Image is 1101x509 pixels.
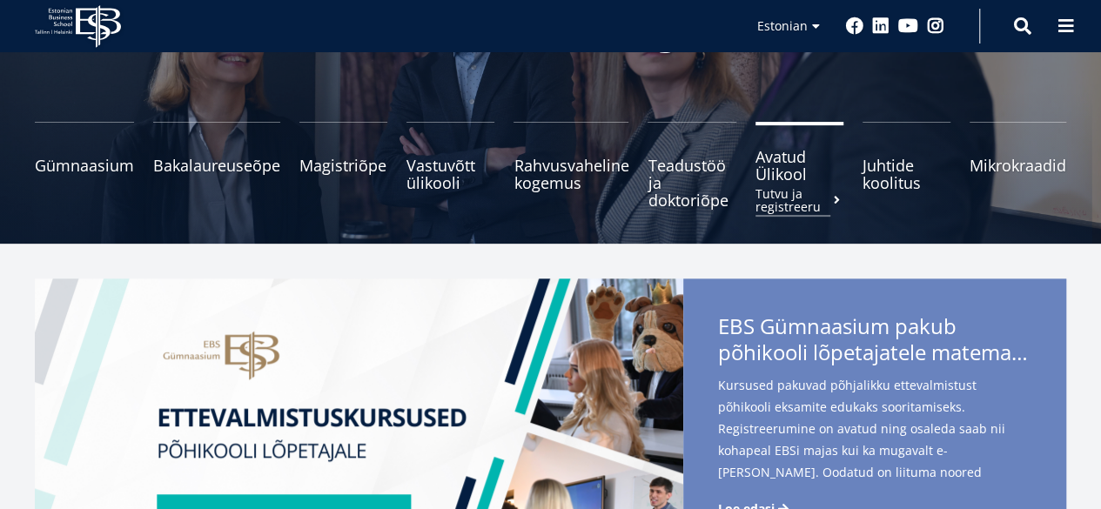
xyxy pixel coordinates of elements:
a: Vastuvõtt ülikooli [406,122,494,209]
a: Rahvusvaheline kogemus [514,122,628,209]
span: Gümnaasium [35,157,134,174]
a: Bakalaureuseõpe [153,122,280,209]
span: Mikrokraadid [970,157,1066,174]
span: EBS Gümnaasium pakub [718,313,1031,371]
a: Youtube [898,17,918,35]
span: Magistriõpe [299,157,387,174]
a: Gümnaasium [35,122,134,209]
small: Tutvu ja registreeru [755,187,843,213]
a: Instagram [927,17,944,35]
a: Mikrokraadid [970,122,1066,209]
span: Juhtide koolitus [863,157,950,191]
a: Linkedin [872,17,890,35]
span: Rahvusvaheline kogemus [514,157,628,191]
a: Magistriõpe [299,122,387,209]
a: Avatud ÜlikoolTutvu ja registreeru [755,122,843,209]
a: Teadustöö ja doktoriõpe [648,122,735,209]
span: Bakalaureuseõpe [153,157,280,174]
span: põhikooli lõpetajatele matemaatika- ja eesti keele kursuseid [718,339,1031,365]
span: Avatud Ülikool [755,148,843,183]
span: Teadustöö ja doktoriõpe [648,157,735,209]
a: Juhtide koolitus [863,122,950,209]
a: Facebook [846,17,863,35]
span: Vastuvõtt ülikooli [406,157,494,191]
